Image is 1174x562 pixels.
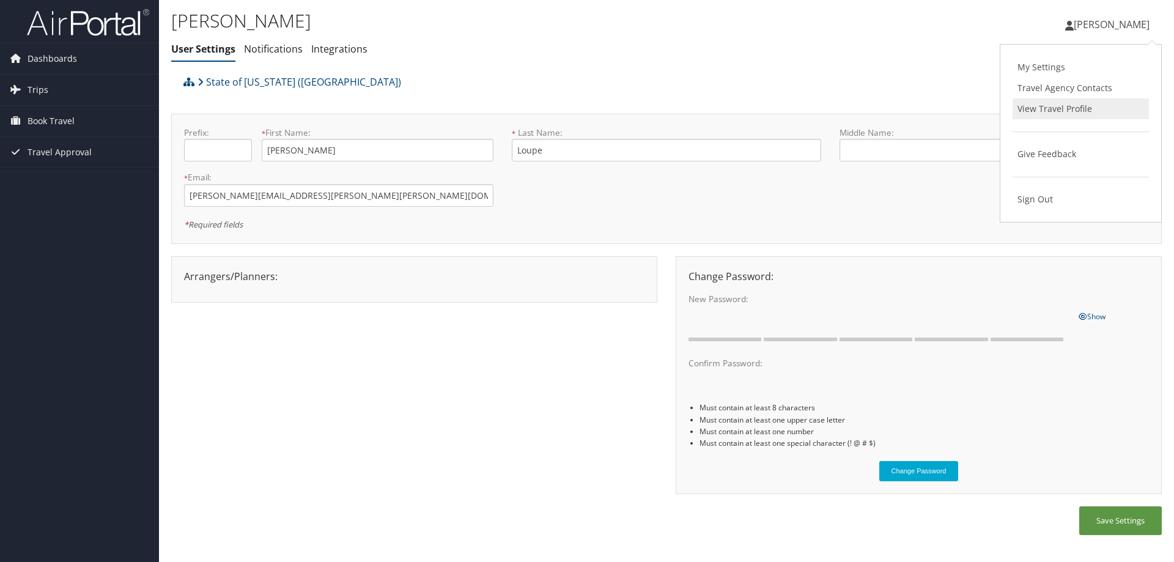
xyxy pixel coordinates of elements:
[1074,18,1150,31] span: [PERSON_NAME]
[175,269,654,284] div: Arrangers/Planners:
[1013,189,1149,210] a: Sign Out
[1079,311,1106,322] span: Show
[1079,506,1162,535] button: Save Settings
[689,293,1069,305] label: New Password:
[700,402,1149,413] li: Must contain at least 8 characters
[244,42,303,56] a: Notifications
[1079,309,1106,322] a: Show
[700,426,1149,437] li: Must contain at least one number
[1013,78,1149,98] a: Travel Agency Contacts
[879,461,959,481] button: Change Password
[184,171,493,183] label: Email:
[1013,144,1149,165] a: Give Feedback
[1065,6,1162,43] a: [PERSON_NAME]
[184,127,252,139] label: Prefix:
[171,42,235,56] a: User Settings
[27,8,149,37] img: airportal-logo.png
[700,437,1149,449] li: Must contain at least one special character (! @ # $)
[28,75,48,105] span: Trips
[689,357,1069,369] label: Confirm Password:
[28,137,92,168] span: Travel Approval
[1013,57,1149,78] a: My Settings
[171,8,832,34] h1: [PERSON_NAME]
[700,414,1149,426] li: Must contain at least one upper case letter
[840,127,1071,139] label: Middle Name:
[311,42,367,56] a: Integrations
[184,219,243,230] em: Required fields
[679,269,1158,284] div: Change Password:
[1013,98,1149,119] a: View Travel Profile
[512,127,821,139] label: Last Name:
[28,106,75,136] span: Book Travel
[28,43,77,74] span: Dashboards
[198,70,401,94] a: State of [US_STATE] ([GEOGRAPHIC_DATA])
[262,127,493,139] label: First Name:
